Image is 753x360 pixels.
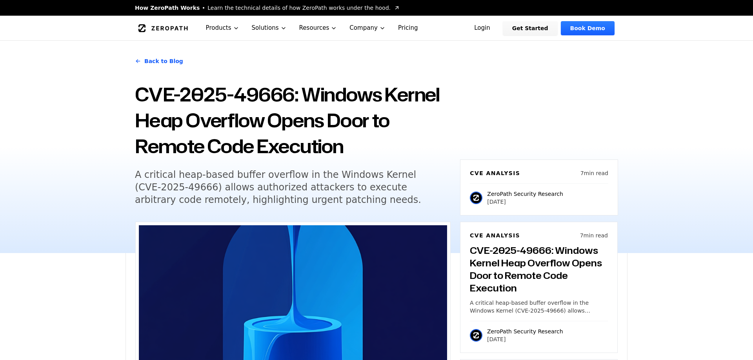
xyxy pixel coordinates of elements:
[487,190,563,198] p: ZeroPath Security Research
[470,329,482,342] img: ZeroPath Security Research
[465,21,500,35] a: Login
[200,16,246,40] button: Products
[135,168,436,206] h5: A critical heap-based buffer overflow in the Windows Kernel (CVE-2025-49666) allows authorized at...
[293,16,344,40] button: Resources
[487,335,563,343] p: [DATE]
[580,169,608,177] p: 7 min read
[135,50,183,72] a: Back to Blog
[470,299,608,315] p: A critical heap-based buffer overflow in the Windows Kernel (CVE-2025-49666) allows authorized at...
[343,16,392,40] button: Company
[470,192,482,204] img: ZeroPath Security Research
[135,81,451,159] h1: CVE-2025-49666: Windows Kernel Heap Overflow Opens Door to Remote Code Execution
[246,16,293,40] button: Solutions
[503,21,558,35] a: Get Started
[125,16,627,40] nav: Global
[470,244,608,294] h3: CVE-2025-49666: Windows Kernel Heap Overflow Opens Door to Remote Code Execution
[135,4,200,12] span: How ZeroPath Works
[470,232,520,239] h6: CVE Analysis
[470,169,520,177] h6: CVE Analysis
[207,4,391,12] span: Learn the technical details of how ZeroPath works under the hood.
[487,327,563,335] p: ZeroPath Security Research
[487,198,563,206] p: [DATE]
[135,4,400,12] a: How ZeroPath WorksLearn the technical details of how ZeroPath works under the hood.
[580,232,608,239] p: 7 min read
[561,21,615,35] a: Book Demo
[392,16,424,40] a: Pricing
